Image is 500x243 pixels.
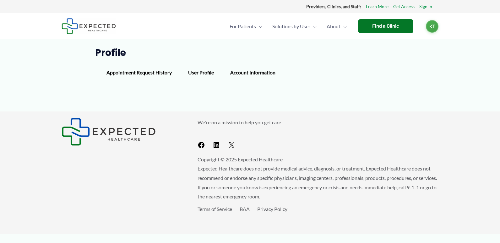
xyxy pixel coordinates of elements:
aside: Footer Widget 3 [198,204,438,228]
span: Expected Healthcare does not provide medical advice, diagnosis, or treatment. Expected Healthcare... [198,165,437,199]
span: Copyright © 2025 Expected Healthcare [198,156,283,162]
a: AboutMenu Toggle [322,15,352,37]
span: Solutions by User [272,15,310,37]
img: Expected Healthcare Logo - side, dark font, small [62,118,156,146]
a: Sign In [419,3,432,11]
a: For PatientsMenu Toggle [225,15,267,37]
span: Menu Toggle [340,15,347,37]
p: We're on a mission to help you get care. [198,118,438,127]
a: Get Access [393,3,415,11]
a: Terms of Service [198,206,232,212]
a: BAA [240,206,250,212]
img: Expected Healthcare Logo - side, dark font, small [62,18,116,34]
span: For Patients [230,15,256,37]
a: KT [426,20,438,33]
aside: Footer Widget 2 [198,118,438,151]
div: Appointment Request History [98,63,180,82]
span: Menu Toggle [256,15,262,37]
a: Solutions by UserMenu Toggle [267,15,322,37]
div: Account Information [222,63,284,82]
div: User Profile [180,63,222,82]
nav: Primary Site Navigation [225,15,352,37]
strong: Providers, Clinics, and Staff: [306,4,361,9]
a: Find a Clinic [358,19,413,33]
aside: Footer Widget 1 [62,118,182,146]
a: Learn More [366,3,389,11]
a: Privacy Policy [257,206,287,212]
span: About [327,15,340,37]
h1: Profile [95,47,405,58]
span: Menu Toggle [310,15,317,37]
